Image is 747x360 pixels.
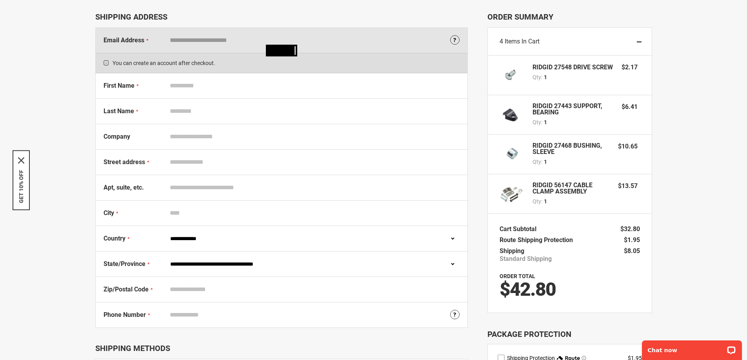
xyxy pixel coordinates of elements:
span: Shipping [500,247,524,255]
span: Zip/Postal Code [104,286,149,293]
span: 1 [544,158,547,166]
span: Last Name [104,107,134,115]
th: Route Shipping Protection [500,235,577,246]
span: 1 [544,197,547,205]
span: Order Summary [487,12,652,22]
span: $10.65 [618,143,638,150]
span: $32.80 [620,225,640,233]
span: Phone Number [104,311,146,318]
img: RIDGID 27468 BUSHING, SLEEVE [500,143,523,166]
img: Loading... [266,45,297,56]
iframe: LiveChat chat widget [637,335,747,360]
span: $42.80 [500,278,556,300]
span: Qty [533,74,541,80]
span: Standard Shipping [500,255,552,263]
span: $6.41 [622,103,638,110]
span: $1.95 [624,236,640,244]
strong: RIDGID 56147 CABLE CLAMP ASSEMBLY [533,182,611,195]
button: Close [18,157,24,163]
span: $2.17 [622,63,638,71]
span: City [104,209,114,217]
strong: RIDGID 27443 SUPPORT, BEARING [533,103,614,116]
span: Company [104,133,130,140]
button: GET 10% OFF [18,170,24,203]
span: $8.05 [624,247,640,255]
div: Shipping Address [95,12,468,22]
span: Qty [533,119,541,125]
th: Cart Subtotal [500,224,540,235]
strong: RIDGID 27468 BUSHING, SLEEVE [533,143,611,155]
span: Street address [104,158,145,166]
span: Qty [533,198,541,204]
span: Country [104,235,125,242]
div: Shipping Methods [95,344,468,353]
strong: RIDGID 27548 DRIVE SCREW [533,64,613,71]
span: State/Province [104,260,145,268]
span: 1 [544,118,547,126]
img: RIDGID 27443 SUPPORT, BEARING [500,103,523,127]
span: First Name [104,82,134,89]
span: $13.57 [618,182,638,190]
strong: Order Total [500,273,535,279]
span: Qty [533,159,541,165]
img: RIDGID 27548 DRIVE SCREW [500,63,523,87]
span: 4 [500,38,503,45]
div: Package Protection [487,329,652,340]
span: Items in Cart [505,38,540,45]
img: RIDGID 56147 CABLE CLAMP ASSEMBLY [500,182,523,206]
span: 1 [544,73,547,81]
span: Apt, suite, etc. [104,184,144,191]
svg: close icon [18,157,24,163]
